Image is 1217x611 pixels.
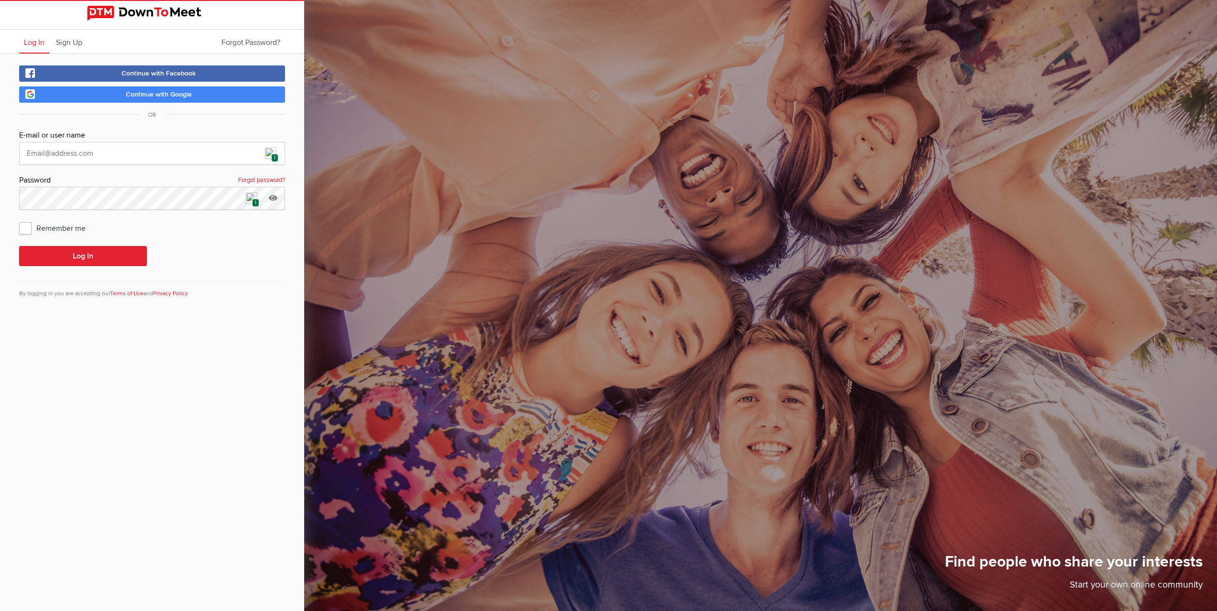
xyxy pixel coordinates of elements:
a: Continue with Facebook [19,65,285,82]
span: OR [139,111,165,118]
span: 1 [252,199,259,207]
span: Continue with Google [126,90,192,98]
a: Sign Up [51,30,87,54]
img: DownToMeet [87,6,217,21]
span: Remember me [19,219,95,236]
span: Forgot Password? [221,38,280,47]
a: Continue with Google [19,86,285,103]
a: Terms of Use [110,290,143,297]
img: npw-badge-icon.svg [246,193,257,204]
p: Start your own online community [945,578,1203,597]
div: E-mail or user name [19,129,285,142]
div: Password [19,174,285,187]
h1: Find people who share your interests [945,552,1203,578]
a: Forgot password? [238,174,285,187]
img: npw-badge-icon.svg [265,148,276,159]
a: Forgot Password? [217,30,285,54]
span: Continue with Facebook [121,69,196,77]
input: Email@address.com [19,142,285,165]
span: Log In [24,38,44,47]
a: Privacy Policy [153,290,188,297]
span: 1 [271,154,278,162]
button: Log In [19,246,147,266]
span: Sign Up [56,38,82,47]
div: By logging in you are accepting our and [19,281,285,298]
a: Log In [19,30,49,54]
